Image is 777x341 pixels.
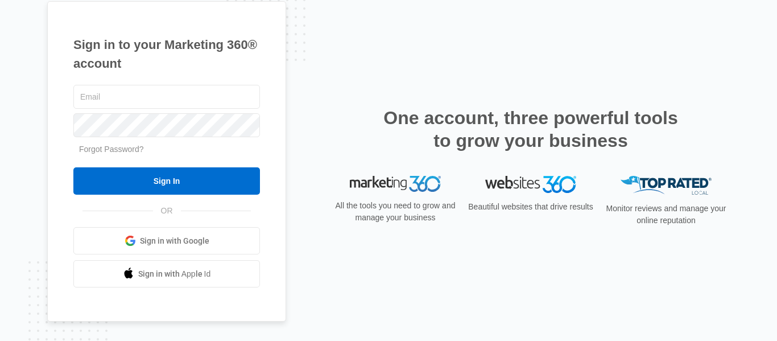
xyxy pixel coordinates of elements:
input: Sign In [73,167,260,195]
img: Marketing 360 [350,176,441,192]
a: Sign in with Google [73,227,260,254]
p: Monitor reviews and manage your online reputation [602,203,730,227]
span: Sign in with Apple Id [138,268,211,280]
img: Top Rated Local [621,176,712,195]
img: Websites 360 [485,176,576,192]
p: Beautiful websites that drive results [467,201,594,213]
span: Sign in with Google [140,235,209,247]
h1: Sign in to your Marketing 360® account [73,35,260,73]
h2: One account, three powerful tools to grow your business [380,106,681,152]
a: Forgot Password? [79,145,144,154]
input: Email [73,85,260,109]
span: OR [153,205,181,217]
p: All the tools you need to grow and manage your business [332,200,459,224]
a: Sign in with Apple Id [73,260,260,287]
